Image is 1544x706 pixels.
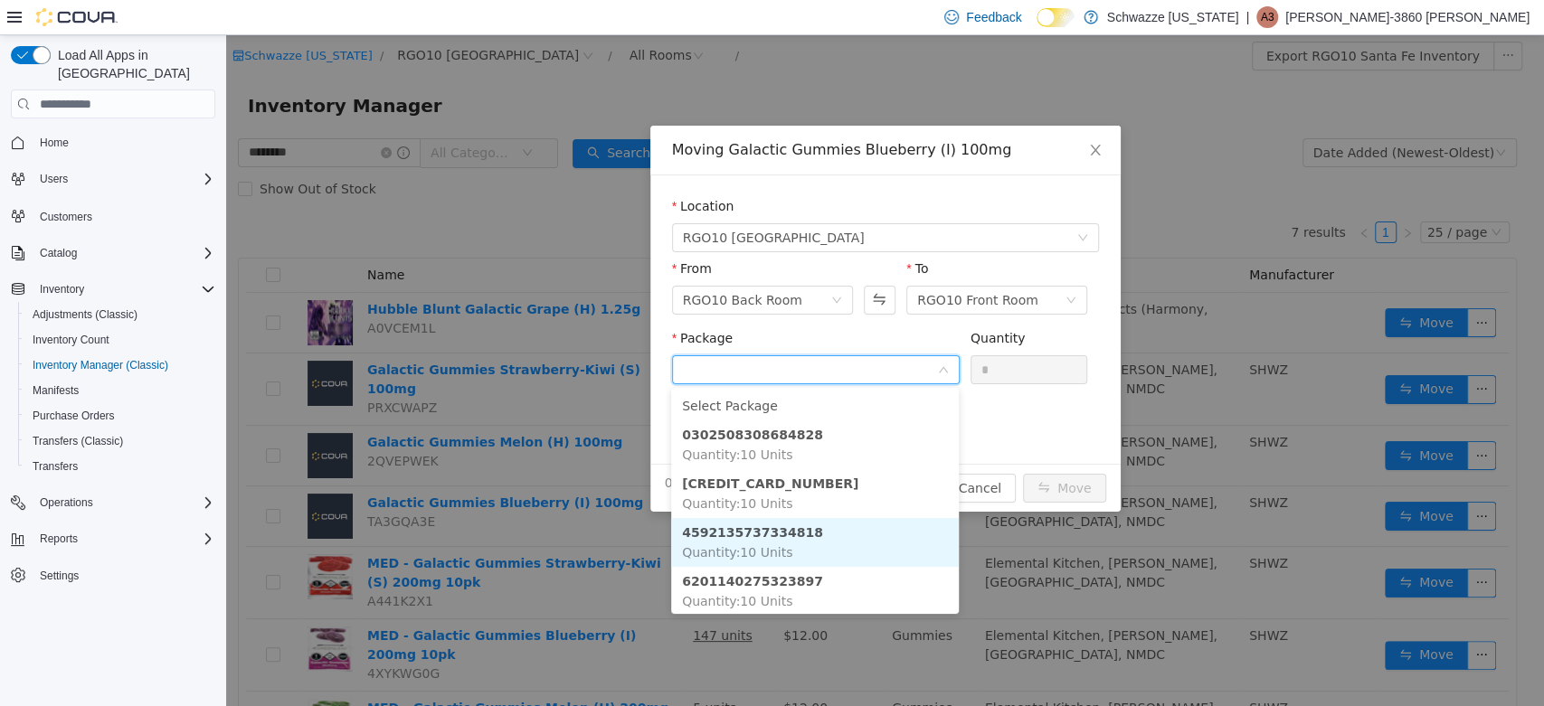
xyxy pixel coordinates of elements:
button: Close [844,90,895,141]
button: Home [4,129,223,155]
a: Inventory Manager (Classic) [25,354,175,376]
span: Customers [40,210,92,224]
button: Inventory [33,278,91,300]
span: Dark Mode [1037,27,1037,28]
a: Manifests [25,380,86,401]
a: Transfers (Classic) [25,430,130,452]
span: Reports [33,528,215,550]
button: Reports [33,528,85,550]
a: Transfers [25,456,85,477]
span: Home [40,136,69,150]
p: | [1246,6,1249,28]
i: icon: down [839,259,850,272]
input: Package [457,323,711,350]
button: Transfers [18,454,223,479]
li: Select Package [445,356,733,385]
button: Transfers (Classic) [18,428,223,454]
span: Catalog [33,242,215,264]
span: RGO10 Santa Fe [457,189,639,216]
button: Catalog [33,242,84,264]
span: Catalog [40,246,77,260]
button: icon: swapMove [797,438,880,467]
span: Transfers [33,459,78,474]
button: Operations [4,490,223,515]
label: Location [446,164,508,178]
input: Quantity [745,321,861,348]
span: Inventory Manager (Classic) [25,354,215,376]
div: Alexis-3860 Shoope [1256,6,1278,28]
li: 0302508308684828 [445,385,733,434]
button: Users [33,168,75,190]
span: Transfers (Classic) [33,434,123,448]
span: Quantity : 10 Units [456,559,566,573]
span: Feedback [966,8,1021,26]
div: Moving Galactic Gummies Blueberry (I) 100mg [446,105,873,125]
button: Swap [638,250,669,279]
button: Cancel [718,438,790,467]
span: Adjustments (Classic) [25,304,215,325]
a: Home [33,132,76,154]
span: Settings [40,569,79,583]
a: Customers [33,206,99,228]
a: Inventory Count [25,329,117,351]
span: Customers [33,204,215,227]
span: Inventory Count [33,333,109,347]
span: 0 Units will be moved. [439,438,580,457]
button: Reports [4,526,223,551]
div: RGO10 Front Room [691,251,812,278]
img: Cova [36,8,118,26]
span: Inventory Count [25,329,215,351]
button: Settings [4,562,223,588]
span: Settings [33,564,215,587]
span: Inventory [33,278,215,300]
a: Purchase Orders [25,405,122,427]
button: Operations [33,492,100,513]
span: Reports [40,532,78,546]
span: Load All Apps in [GEOGRAPHIC_DATA] [51,46,215,82]
span: Purchase Orders [33,409,115,423]
input: Dark Mode [1037,8,1075,27]
p: [PERSON_NAME]-3860 [PERSON_NAME] [1285,6,1530,28]
a: Settings [33,565,86,587]
button: Users [4,166,223,192]
nav: Complex example [11,122,215,635]
li: 4592135737334818 [445,483,733,532]
label: Package [446,296,507,310]
span: Inventory [40,282,84,297]
strong: 6201140275323897 [456,539,597,553]
span: Transfers (Classic) [25,430,215,452]
label: Quantity [744,296,800,310]
button: Inventory Count [18,327,223,353]
span: Manifests [33,383,79,398]
span: Purchase Orders [25,405,215,427]
span: Operations [40,495,93,510]
span: Quantity : 10 Units [456,412,566,427]
button: Inventory [4,277,223,302]
button: Inventory Manager (Classic) [18,353,223,378]
a: Adjustments (Classic) [25,304,145,325]
span: Inventory Manager (Classic) [33,358,168,372]
i: icon: down [712,329,723,342]
div: RGO10 Back Room [457,251,576,278]
span: Manifests [25,380,215,401]
span: Home [33,131,215,154]
button: Catalog [4,240,223,266]
span: Quantity : 10 Units [456,461,566,475]
span: Users [40,172,68,186]
label: To [680,226,702,240]
li: 4585066339602910 [445,434,733,483]
strong: 4592135737334818 [456,490,597,504]
i: icon: close [862,108,876,122]
span: A3 [1261,6,1274,28]
i: icon: down [851,197,862,210]
span: Operations [33,492,215,513]
button: Adjustments (Classic) [18,302,223,327]
span: Quantity : 10 Units [456,510,566,524]
span: Transfers [25,456,215,477]
strong: [CREDIT_CARD_NUMBER] [456,441,632,456]
button: Purchase Orders [18,403,223,428]
span: Users [33,168,215,190]
button: Customers [4,202,223,229]
label: From [446,226,486,240]
strong: 0302508308684828 [456,392,597,407]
